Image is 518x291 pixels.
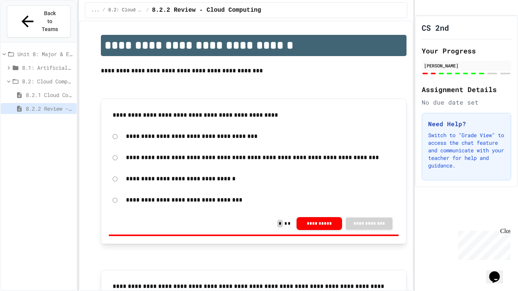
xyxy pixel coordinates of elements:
iframe: chat widget [455,228,510,260]
span: 8.2.2 Review - Cloud Computing [26,105,74,113]
span: 8.2: Cloud Computing [108,7,143,13]
div: [PERSON_NAME] [424,62,509,69]
h1: CS 2nd [422,22,449,33]
h2: Your Progress [422,45,511,56]
span: / [146,7,149,13]
span: 8.2.1 Cloud Computing: Transforming the Digital World [26,91,74,99]
button: Back to Teams [7,5,71,38]
h2: Assignment Details [422,84,511,95]
span: Unit 8: Major & Emerging Technologies [17,50,74,58]
span: ... [91,7,100,13]
p: Switch to "Grade View" to access the chat feature and communicate with your teacher for help and ... [428,131,505,169]
iframe: chat widget [486,261,510,283]
span: 8.1: Artificial Intelligence Basics [22,64,74,72]
h3: Need Help? [428,119,505,128]
span: 8.2.2 Review - Cloud Computing [152,6,261,15]
div: No due date set [422,98,511,107]
span: 8.2: Cloud Computing [22,77,74,85]
span: Back to Teams [41,9,59,33]
span: / [102,7,105,13]
div: Chat with us now!Close [3,3,52,48]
